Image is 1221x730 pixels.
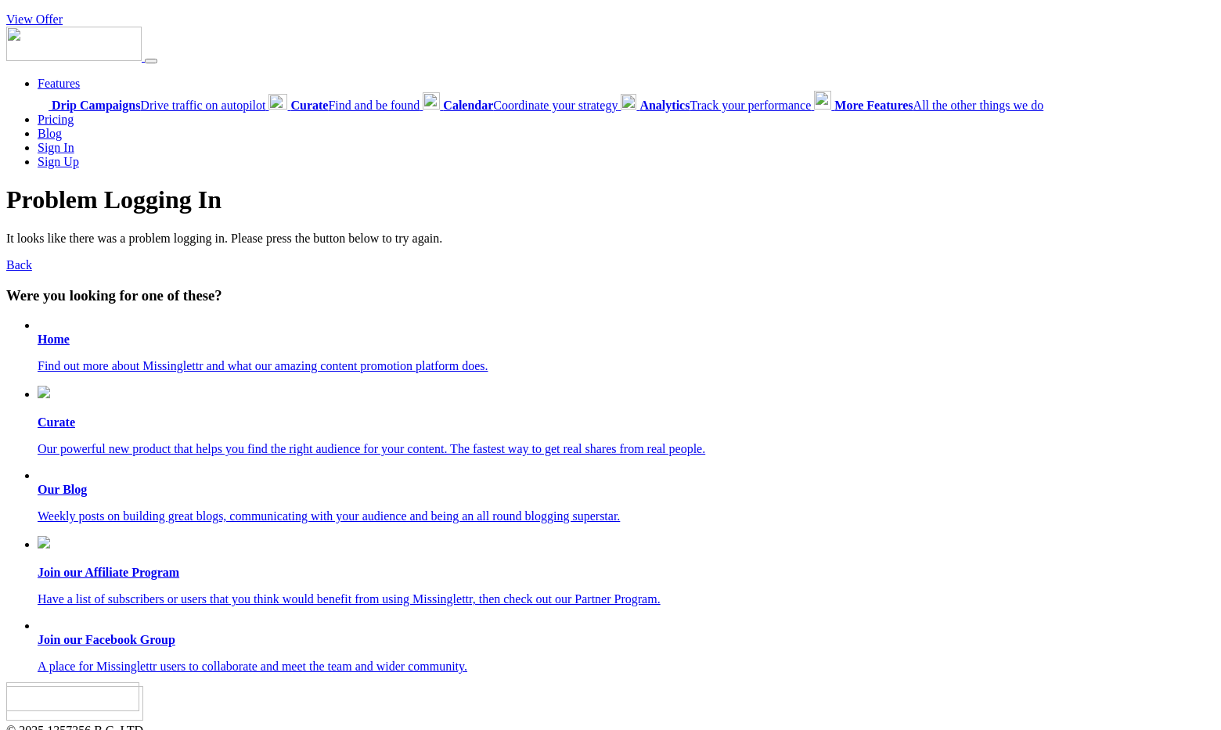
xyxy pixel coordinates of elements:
[38,536,50,548] img: revenue.png
[38,442,1215,456] p: Our powerful new product that helps you find the right audience for your content. The fastest way...
[38,483,1215,523] a: Our Blog Weekly posts on building great blogs, communicating with your audience and being an all ...
[38,566,179,579] b: Join our Affiliate Program
[443,99,493,112] b: Calendar
[38,77,80,90] a: Features
[38,509,1215,523] p: Weekly posts on building great blogs, communicating with your audience and being an all round blo...
[38,333,1215,373] a: Home Find out more about Missinglettr and what our amazing content promotion platform does.
[38,333,70,346] b: Home
[814,99,1043,112] a: More FeaturesAll the other things we do
[38,155,79,168] a: Sign Up
[38,359,1215,373] p: Find out more about Missinglettr and what our amazing content promotion platform does.
[6,185,1215,214] h1: Problem Logging In
[290,99,420,112] span: Find and be found
[290,99,328,112] b: Curate
[6,258,32,272] a: Back
[38,415,75,429] b: Curate
[38,141,74,154] a: Sign In
[38,113,74,126] a: Pricing
[268,99,423,112] a: CurateFind and be found
[38,91,1215,113] div: Features
[38,660,1215,674] p: A place for Missinglettr users to collaborate and meet the team and wider community.
[38,536,1215,606] a: Join our Affiliate Program Have a list of subscribers or users that you think would benefit from ...
[834,99,1043,112] span: All the other things we do
[38,592,1215,606] p: Have a list of subscribers or users that you think would benefit from using Missinglettr, then ch...
[6,13,63,26] a: View Offer
[52,99,265,112] span: Drive traffic on autopilot
[639,99,811,112] span: Track your performance
[38,99,268,112] a: Drip CampaignsDrive traffic on autopilot
[6,287,1215,304] h3: Were you looking for one of these?
[145,59,157,63] button: Menu
[621,99,814,112] a: AnalyticsTrack your performance
[423,99,621,112] a: CalendarCoordinate your strategy
[38,127,62,140] a: Blog
[443,99,618,112] span: Coordinate your strategy
[38,633,1215,674] a: Join our Facebook Group A place for Missinglettr users to collaborate and meet the team and wider...
[6,682,139,711] img: Missinglettr - Social Media Marketing for content focused teams | Product Hunt
[38,483,87,496] b: Our Blog
[52,99,140,112] b: Drip Campaigns
[38,633,175,646] b: Join our Facebook Group
[6,232,1215,246] p: It looks like there was a problem logging in. Please press the button below to try again.
[639,99,690,112] b: Analytics
[38,386,50,398] img: curate.png
[834,99,913,112] b: More Features
[38,386,1215,456] a: Curate Our powerful new product that helps you find the right audience for your content. The fast...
